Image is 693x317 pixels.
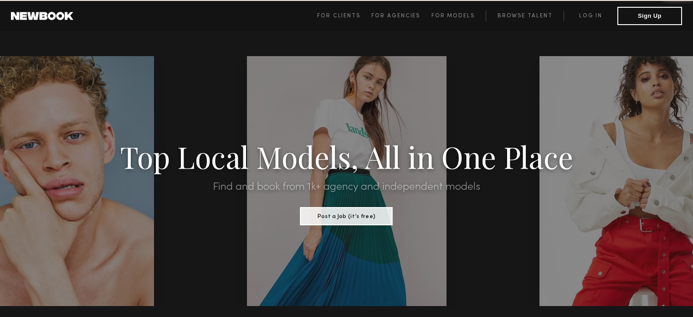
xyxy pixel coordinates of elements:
[52,142,641,171] h1: Top Local Models, All in One Place
[431,10,486,21] a: For Models
[300,210,393,220] a: Post a Job (it’s free)
[486,10,564,21] a: Browse Talent
[371,10,431,21] a: For Agencies
[300,207,393,225] button: Post a Job (it’s free)
[52,182,641,192] h2: Find and book from 1k+ agency and independent models
[617,7,682,25] button: Sign Up
[564,10,617,21] a: Log in
[317,13,360,19] span: For Clients
[371,13,420,19] span: For Agencies
[431,13,475,19] span: For Models
[317,10,371,21] a: For Clients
